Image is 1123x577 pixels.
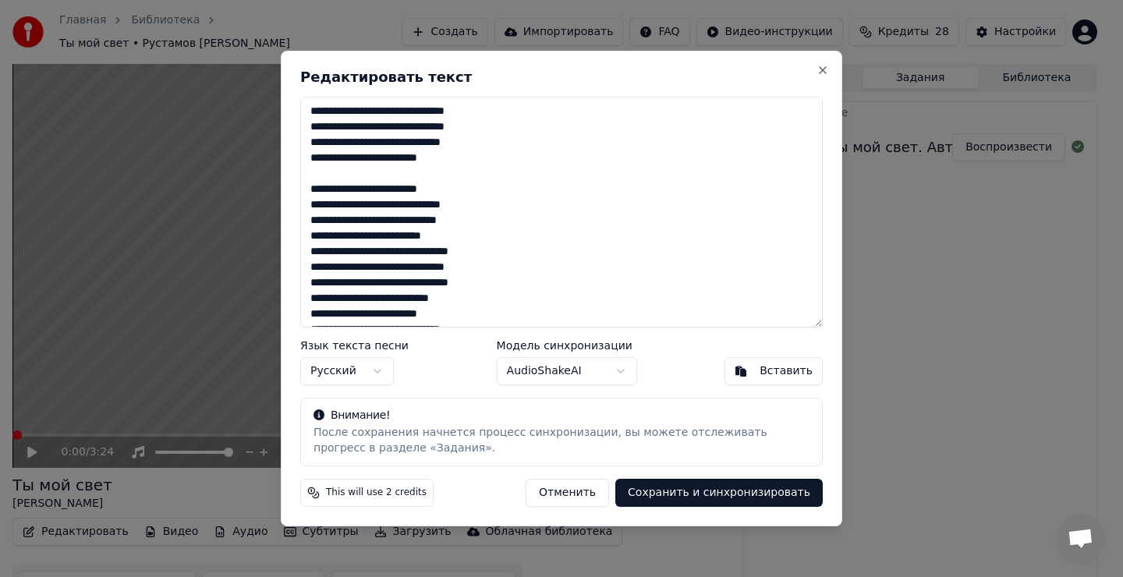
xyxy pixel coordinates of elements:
[615,479,823,507] button: Сохранить и синхронизировать
[314,408,809,423] div: Внимание!
[314,425,809,456] div: После сохранения начнется процесс синхронизации, вы можете отслеживать прогресс в разделе «Задания».
[300,70,823,84] h2: Редактировать текст
[760,363,813,379] div: Вставить
[526,479,609,507] button: Отменить
[497,340,637,351] label: Модель синхронизации
[724,357,823,385] button: Вставить
[300,340,409,351] label: Язык текста песни
[326,487,427,499] span: This will use 2 credits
